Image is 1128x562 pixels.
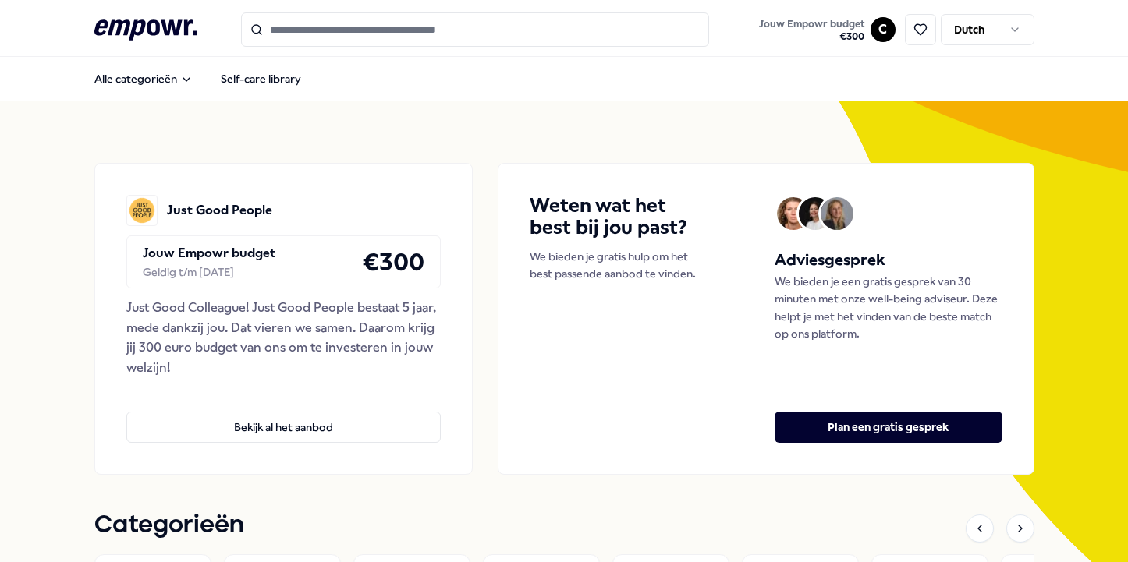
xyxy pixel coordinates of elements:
[82,63,314,94] nav: Main
[208,63,314,94] a: Self-care library
[775,273,1002,343] p: We bieden je een gratis gesprek van 30 minuten met onze well-being adviseur. Deze helpt je met he...
[775,412,1002,443] button: Plan een gratis gesprek
[126,387,442,443] a: Bekijk al het aanbod
[362,242,424,281] h4: € 300
[753,13,871,46] a: Jouw Empowr budget€300
[530,195,711,239] h4: Weten wat het best bij jou past?
[167,200,272,221] p: Just Good People
[241,12,709,47] input: Search for products, categories or subcategories
[126,412,442,443] button: Bekijk al het aanbod
[759,30,864,43] span: € 300
[756,15,867,46] button: Jouw Empowr budget€300
[82,63,205,94] button: Alle categorieën
[775,248,1002,273] h5: Adviesgesprek
[821,197,853,230] img: Avatar
[94,506,244,545] h1: Categorieën
[143,263,275,281] div: Geldig t/m [DATE]
[759,18,864,30] span: Jouw Empowr budget
[126,195,158,226] img: Just Good People
[777,197,810,230] img: Avatar
[126,298,442,377] div: Just Good Colleague! Just Good People bestaat 5 jaar, mede dankzij jou. Dat vieren we samen. Daar...
[530,248,711,283] p: We bieden je gratis hulp om het best passende aanbod te vinden.
[799,197,832,230] img: Avatar
[143,243,275,263] p: Jouw Empowr budget
[871,17,896,42] button: C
